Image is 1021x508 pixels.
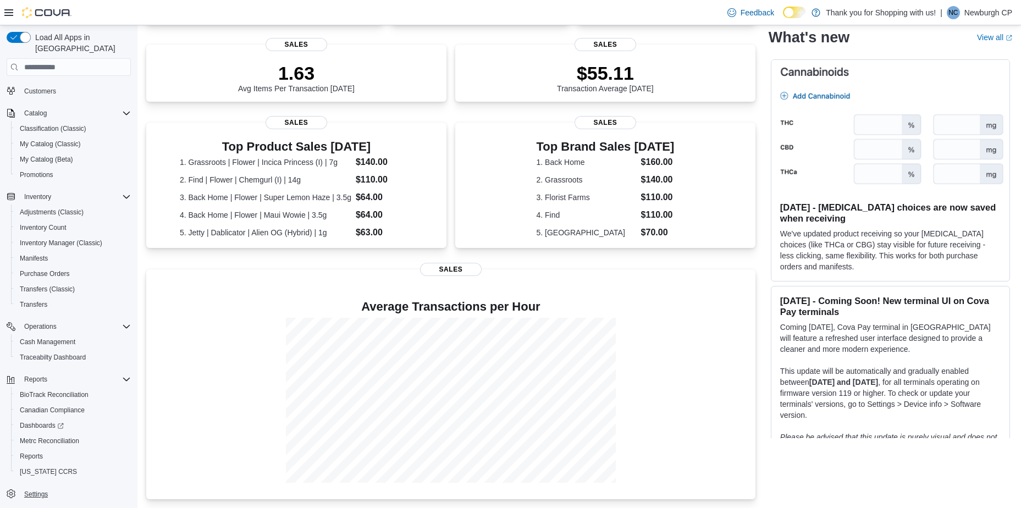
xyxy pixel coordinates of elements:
button: Reports [2,372,135,387]
a: Dashboards [11,418,135,433]
span: Catalog [24,109,47,118]
a: Adjustments (Classic) [15,206,88,219]
a: Canadian Compliance [15,404,89,417]
button: Catalog [20,107,51,120]
span: Purchase Orders [15,267,131,280]
span: Cash Management [15,335,131,349]
button: Operations [20,320,61,333]
button: My Catalog (Beta) [11,152,135,167]
p: Thank you for Shopping with us! [826,6,936,19]
span: Transfers [15,298,131,311]
button: Inventory [20,190,56,203]
dd: $110.00 [641,191,675,204]
div: Transaction Average [DATE] [557,62,654,93]
button: Transfers [11,297,135,312]
button: Inventory Manager (Classic) [11,235,135,251]
a: Manifests [15,252,52,265]
h3: Top Brand Sales [DATE] [537,140,675,153]
span: Reports [20,373,131,386]
span: Settings [20,487,131,501]
a: Transfers [15,298,52,311]
span: Sales [420,263,482,276]
a: Promotions [15,168,58,181]
h2: What's new [769,29,849,46]
span: Sales [575,116,636,129]
button: Classification (Classic) [11,121,135,136]
span: Adjustments (Classic) [20,208,84,217]
a: Inventory Manager (Classic) [15,236,107,250]
p: Newburgh CP [964,6,1012,19]
span: Load All Apps in [GEOGRAPHIC_DATA] [31,32,131,54]
dd: $64.00 [356,191,413,204]
dt: 5. [GEOGRAPHIC_DATA] [537,227,637,238]
dt: 4. Find [537,209,637,220]
a: Cash Management [15,335,80,349]
a: My Catalog (Beta) [15,153,78,166]
span: Traceabilty Dashboard [15,351,131,364]
button: Cash Management [11,334,135,350]
a: Feedback [723,2,779,24]
a: Inventory Count [15,221,71,234]
dd: $64.00 [356,208,413,222]
dt: 5. Jetty | Dablicator | Alien OG (Hybrid) | 1g [180,227,351,238]
a: Purchase Orders [15,267,74,280]
span: Inventory Manager (Classic) [15,236,131,250]
a: Customers [20,85,60,98]
button: Canadian Compliance [11,402,135,418]
button: Manifests [11,251,135,266]
div: Newburgh CP [947,6,960,19]
button: Inventory Count [11,220,135,235]
button: Settings [2,486,135,502]
span: [US_STATE] CCRS [20,467,77,476]
p: We've updated product receiving so your [MEDICAL_DATA] choices (like THCa or CBG) stay visible fo... [780,228,1001,272]
span: Inventory Count [15,221,131,234]
img: Cova [22,7,71,18]
button: Reports [11,449,135,464]
span: Inventory Count [20,223,67,232]
div: Avg Items Per Transaction [DATE] [238,62,355,93]
strong: [DATE] and [DATE] [809,378,878,386]
button: Transfers (Classic) [11,281,135,297]
dt: 2. Find | Flower | Chemgurl (I) | 14g [180,174,351,185]
span: My Catalog (Beta) [15,153,131,166]
dd: $110.00 [356,173,413,186]
span: Purchase Orders [20,269,70,278]
a: My Catalog (Classic) [15,137,85,151]
span: Dashboards [20,421,64,430]
p: 1.63 [238,62,355,84]
span: My Catalog (Beta) [20,155,73,164]
a: [US_STATE] CCRS [15,465,81,478]
p: | [940,6,942,19]
span: Operations [20,320,131,333]
dd: $140.00 [641,173,675,186]
span: Manifests [15,252,131,265]
span: Catalog [20,107,131,120]
a: View allExternal link [977,33,1012,42]
span: Promotions [20,170,53,179]
em: Please be advised that this update is purely visual and does not impact payment functionality. [780,433,997,452]
span: Operations [24,322,57,331]
span: Washington CCRS [15,465,131,478]
button: Reports [20,373,52,386]
span: My Catalog (Classic) [15,137,131,151]
span: Dashboards [15,419,131,432]
span: Metrc Reconciliation [15,434,131,448]
a: Metrc Reconciliation [15,434,84,448]
p: This update will be automatically and gradually enabled between , for all terminals operating on ... [780,366,1001,421]
button: Traceabilty Dashboard [11,350,135,365]
h4: Average Transactions per Hour [155,300,747,313]
span: Transfers (Classic) [20,285,75,294]
dd: $70.00 [641,226,675,239]
h3: Top Product Sales [DATE] [180,140,413,153]
span: Sales [266,116,327,129]
dt: 3. Back Home | Flower | Super Lemon Haze | 3.5g [180,192,351,203]
a: Dashboards [15,419,68,432]
span: Reports [24,375,47,384]
button: My Catalog (Classic) [11,136,135,152]
dd: $160.00 [641,156,675,169]
a: Traceabilty Dashboard [15,351,90,364]
span: Classification (Classic) [20,124,86,133]
h3: [DATE] - Coming Soon! New terminal UI on Cova Pay terminals [780,295,1001,317]
span: Transfers [20,300,47,309]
